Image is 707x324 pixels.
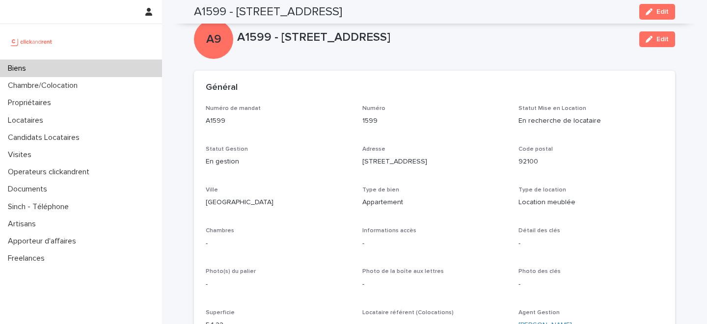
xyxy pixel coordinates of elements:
[518,269,561,274] span: Photo des clés
[362,106,385,111] span: Numéro
[518,239,663,249] p: -
[362,279,507,290] p: -
[206,269,256,274] span: Photo(s) du palier
[206,82,238,93] h2: Général
[518,116,663,126] p: En recherche de locataire
[518,157,663,167] p: 92100
[4,254,53,263] p: Freelances
[4,219,44,229] p: Artisans
[362,310,454,316] span: Locataire référent (Colocations)
[518,310,560,316] span: Agent Gestion
[4,116,51,125] p: Locataires
[206,157,351,167] p: En gestion
[362,269,444,274] span: Photo de la boîte aux lettres
[518,146,553,152] span: Code postal
[4,150,39,160] p: Visites
[194,5,342,19] h2: A1599 - [STREET_ADDRESS]
[206,187,218,193] span: Ville
[518,187,566,193] span: Type de location
[206,239,351,249] p: -
[518,228,560,234] span: Détail des clés
[4,133,87,142] p: Candidats Locataires
[206,228,234,234] span: Chambres
[362,239,507,249] p: -
[4,81,85,90] p: Chambre/Colocation
[656,36,669,43] span: Edit
[206,116,351,126] p: A1599
[518,197,663,208] p: Location meublée
[206,279,351,290] p: -
[206,106,261,111] span: Numéro de mandat
[206,197,351,208] p: [GEOGRAPHIC_DATA]
[362,228,416,234] span: Informations accès
[8,32,55,52] img: UCB0brd3T0yccxBKYDjQ
[206,310,235,316] span: Superficie
[4,167,97,177] p: Operateurs clickandrent
[518,279,663,290] p: -
[362,116,507,126] p: 1599
[206,146,248,152] span: Statut Gestion
[4,98,59,108] p: Propriétaires
[518,106,586,111] span: Statut Mise en Location
[362,146,385,152] span: Adresse
[362,197,507,208] p: Appartement
[237,30,631,45] p: A1599 - [STREET_ADDRESS]
[4,64,34,73] p: Biens
[4,237,84,246] p: Apporteur d'affaires
[362,187,399,193] span: Type de bien
[4,185,55,194] p: Documents
[362,157,507,167] p: [STREET_ADDRESS]
[656,8,669,15] span: Edit
[4,202,77,212] p: Sinch - Téléphone
[639,31,675,47] button: Edit
[639,4,675,20] button: Edit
